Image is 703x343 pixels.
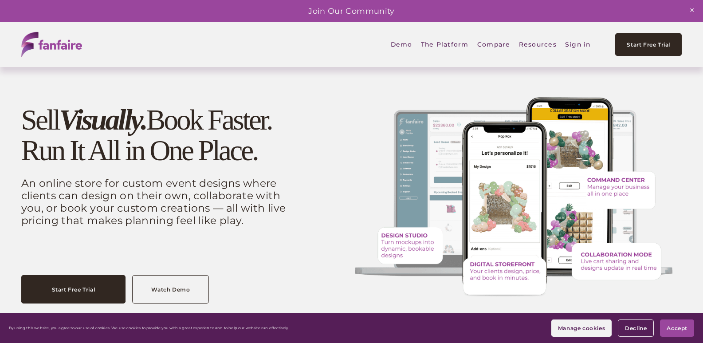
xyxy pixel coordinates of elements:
span: The Platform [421,35,469,54]
button: Decline [618,319,654,337]
span: Resources [519,35,557,54]
a: Sign in [565,34,591,55]
span: Manage cookies [558,325,605,331]
span: Accept [667,325,687,331]
a: Start Free Trial [615,33,682,56]
span: Decline [625,325,647,331]
a: Demo [391,34,412,55]
button: Manage cookies [551,319,612,337]
a: folder dropdown [421,34,469,55]
button: Accept [660,319,694,337]
a: folder dropdown [519,34,557,55]
a: Compare [477,34,511,55]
